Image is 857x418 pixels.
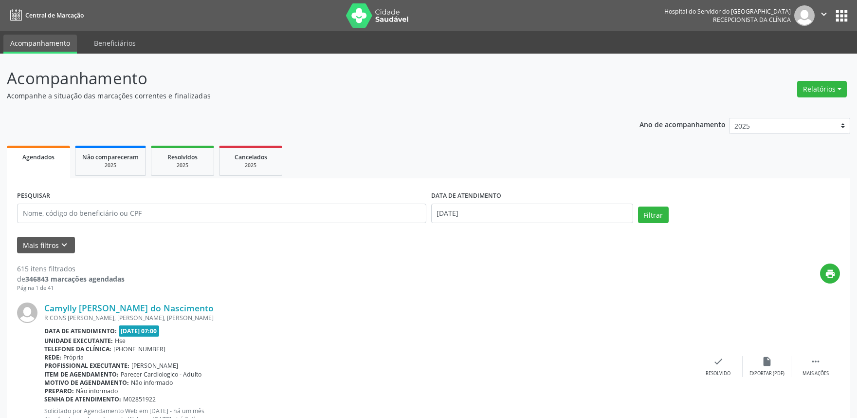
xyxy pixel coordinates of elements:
i: keyboard_arrow_down [59,240,70,250]
span: Hse [115,337,126,345]
div: R CONS [PERSON_NAME], [PERSON_NAME], [PERSON_NAME] [44,314,694,322]
label: PESQUISAR [17,189,50,204]
a: Acompanhamento [3,35,77,54]
input: Selecione um intervalo [431,204,633,223]
span: Agendados [22,153,55,161]
b: Profissional executante: [44,361,129,370]
b: Telefone da clínica: [44,345,111,353]
div: 615 itens filtrados [17,264,125,274]
button: apps [833,7,850,24]
span: Parecer Cardiologico - Adulto [121,370,201,379]
b: Motivo de agendamento: [44,379,129,387]
button: Mais filtroskeyboard_arrow_down [17,237,75,254]
label: DATA DE ATENDIMENTO [431,189,501,204]
strong: 346843 marcações agendadas [25,274,125,284]
span: Cancelados [235,153,267,161]
b: Rede: [44,353,61,361]
a: Beneficiários [87,35,143,52]
i: print [825,268,836,279]
div: Página 1 de 41 [17,284,125,292]
button: Relatórios [797,81,847,97]
span: M02851922 [123,395,156,403]
b: Senha de atendimento: [44,395,121,403]
div: Mais ações [802,370,829,377]
div: Hospital do Servidor do [GEOGRAPHIC_DATA] [664,7,791,16]
span: Não informado [131,379,173,387]
i:  [819,9,829,19]
div: 2025 [82,162,139,169]
span: [PERSON_NAME] [131,361,178,370]
div: Exportar (PDF) [749,370,784,377]
button: print [820,264,840,284]
span: Própria [63,353,84,361]
span: Resolvidos [167,153,198,161]
img: img [794,5,815,26]
button: Filtrar [638,207,669,223]
div: Resolvido [706,370,730,377]
span: Central de Marcação [25,11,84,19]
div: 2025 [226,162,275,169]
i: insert_drive_file [762,356,772,367]
p: Acompanhamento [7,66,597,91]
a: Camylly [PERSON_NAME] do Nascimento [44,303,214,313]
p: Acompanhe a situação das marcações correntes e finalizadas [7,91,597,101]
div: de [17,274,125,284]
button:  [815,5,833,26]
span: [PHONE_NUMBER] [113,345,165,353]
b: Data de atendimento: [44,327,117,335]
span: [DATE] 07:00 [119,325,160,337]
span: Recepcionista da clínica [713,16,791,24]
img: img [17,303,37,323]
a: Central de Marcação [7,7,84,23]
input: Nome, código do beneficiário ou CPF [17,204,426,223]
i: check [713,356,724,367]
b: Item de agendamento: [44,370,119,379]
span: Não compareceram [82,153,139,161]
div: 2025 [158,162,207,169]
span: Não informado [76,387,118,395]
i:  [810,356,821,367]
p: Ano de acompanhamento [639,118,726,130]
b: Unidade executante: [44,337,113,345]
b: Preparo: [44,387,74,395]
